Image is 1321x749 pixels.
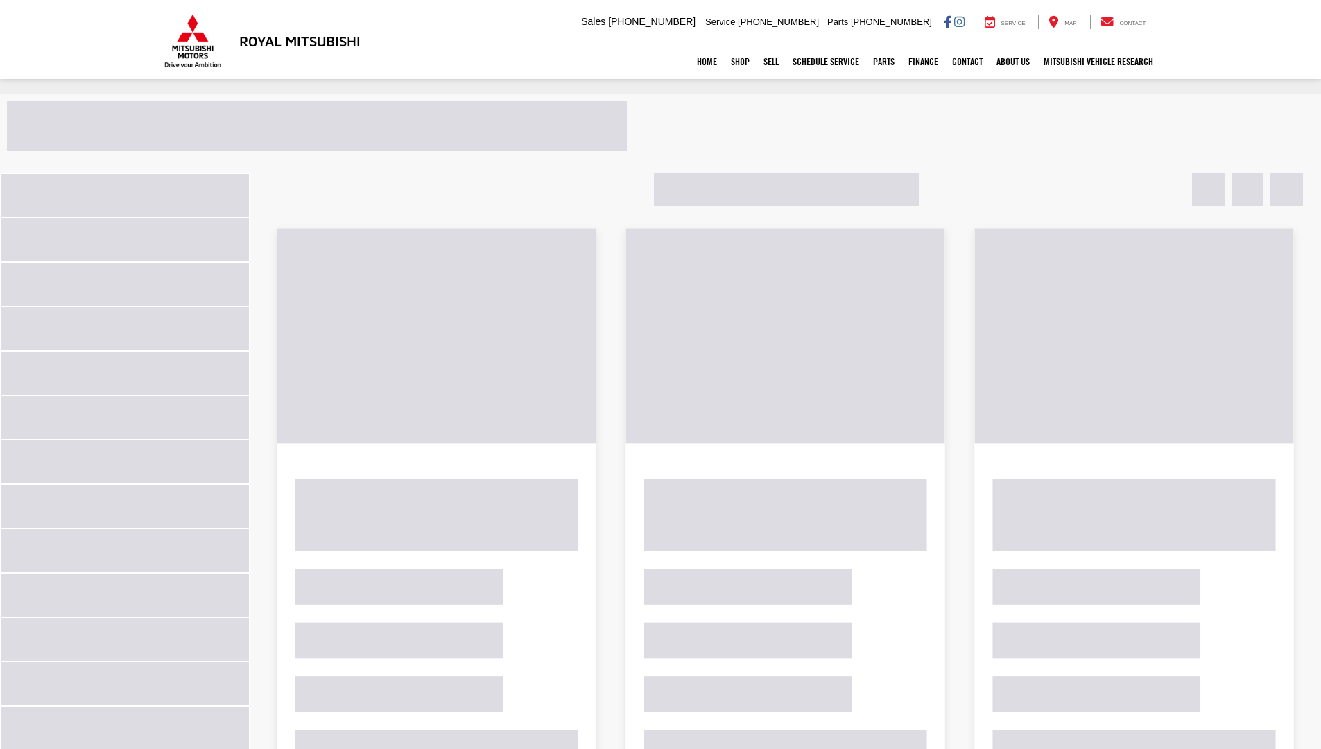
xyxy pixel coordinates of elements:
span: [PHONE_NUMBER] [851,17,932,27]
a: Sell [757,44,786,79]
span: Parts [827,17,848,27]
a: Contact [945,44,990,79]
span: Sales [581,16,605,27]
a: Shop [724,44,757,79]
span: Contact [1119,20,1146,26]
a: Instagram: Click to visit our Instagram page [954,16,965,27]
a: Contact [1090,15,1157,29]
span: [PHONE_NUMBER] [738,17,819,27]
a: Map [1038,15,1087,29]
a: Finance [901,44,945,79]
span: Service [1001,20,1026,26]
a: Facebook: Click to visit our Facebook page [944,16,951,27]
h3: Royal Mitsubishi [239,33,361,49]
span: Service [705,17,735,27]
span: Map [1064,20,1076,26]
a: About Us [990,44,1037,79]
a: Schedule Service: Opens in a new tab [786,44,866,79]
a: Home [690,44,724,79]
a: Mitsubishi Vehicle Research [1037,44,1160,79]
a: Parts: Opens in a new tab [866,44,901,79]
img: Mitsubishi [162,14,224,68]
span: [PHONE_NUMBER] [608,16,696,27]
a: Service [974,15,1036,29]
